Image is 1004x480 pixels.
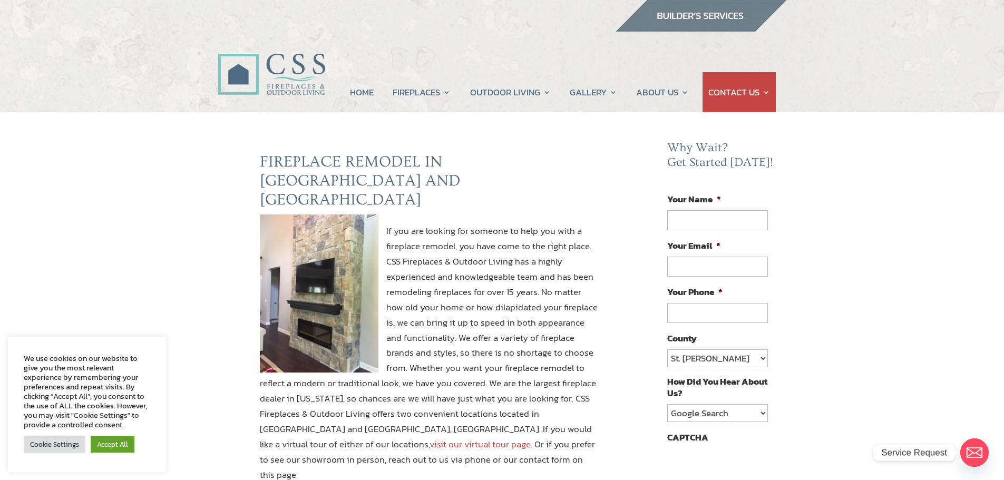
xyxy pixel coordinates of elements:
img: Fireplace remodel jacksonville ormond beach [260,214,378,373]
a: FIREPLACES [393,72,451,112]
h2: Why Wait? Get Started [DATE]! [667,141,776,175]
label: Your Phone [667,286,723,298]
div: We use cookies on our website to give you the most relevant experience by remembering your prefer... [24,354,150,429]
a: HOME [350,72,374,112]
label: County [667,332,697,344]
h2: FIREPLACE REMODEL IN [GEOGRAPHIC_DATA] AND [GEOGRAPHIC_DATA] [260,152,598,214]
label: Your Name [667,193,721,205]
label: How Did You Hear About Us? [667,376,767,399]
a: OUTDOOR LIVING [470,72,551,112]
img: CSS Fireplaces & Outdoor Living (Formerly Construction Solutions & Supply)- Jacksonville Ormond B... [218,24,325,101]
a: Email [960,438,989,467]
a: CONTACT US [708,72,770,112]
a: Cookie Settings [24,436,85,453]
a: ABOUT US [636,72,689,112]
a: GALLERY [570,72,617,112]
a: visit our virtual tour page [430,437,531,451]
label: Your Email [667,240,720,251]
label: CAPTCHA [667,432,708,443]
a: Accept All [91,436,134,453]
a: builder services construction supply [615,22,787,35]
